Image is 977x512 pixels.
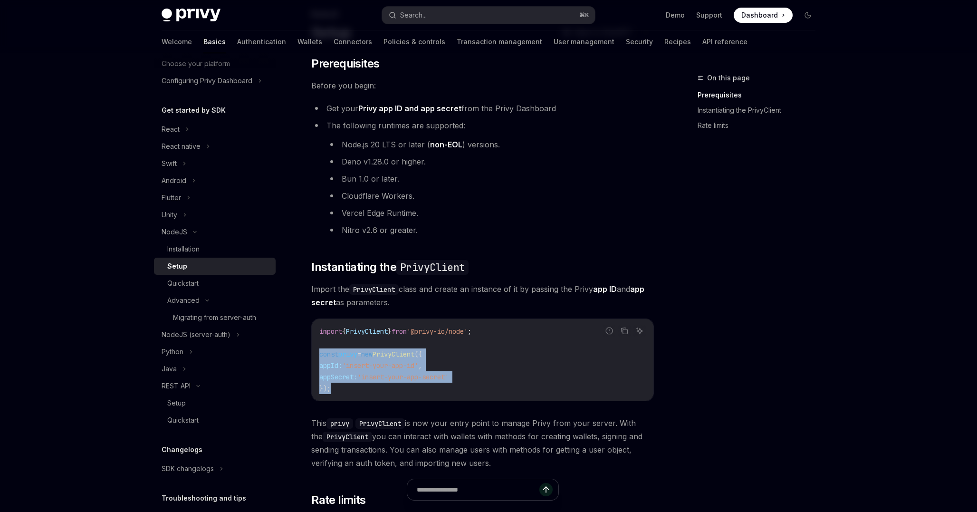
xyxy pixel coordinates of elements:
div: NodeJS [162,226,187,238]
a: Instantiating the PrivyClient [698,103,823,118]
div: Quickstart [167,415,199,426]
button: Ask AI [633,325,646,337]
button: Send message [539,483,553,496]
a: Recipes [664,30,691,53]
span: new [361,350,373,358]
a: Authentication [237,30,286,53]
button: Copy the contents from the code block [618,325,631,337]
div: Swift [162,158,177,169]
li: Get your from the Privy Dashboard [311,102,654,115]
button: Python [154,343,276,360]
a: Wallets [297,30,322,53]
div: Java [162,363,177,375]
a: non-EOL [430,140,462,150]
code: PrivyClient [349,284,399,295]
span: const [319,350,338,358]
span: '@privy-io/node' [407,327,468,336]
a: Dashboard [734,8,793,23]
a: Prerequisites [698,87,823,103]
span: appId: [319,361,342,370]
span: 'insert-your-app-secret' [357,373,449,381]
span: import [319,327,342,336]
a: Policies & controls [383,30,445,53]
button: Flutter [154,189,276,206]
div: Python [162,346,183,357]
li: Bun 1.0 or later. [326,172,654,185]
span: from [392,327,407,336]
a: Setup [154,395,276,412]
img: dark logo [162,9,220,22]
a: Quickstart [154,412,276,429]
span: } [388,327,392,336]
a: API reference [702,30,747,53]
span: ; [468,327,471,336]
span: }); [319,384,331,393]
div: Quickstart [167,278,199,289]
div: Installation [167,243,200,255]
span: Instantiating the [311,260,469,275]
li: Node.js 20 LTS or later ( ) versions. [326,138,654,151]
span: privy [338,350,357,358]
span: , [418,361,422,370]
span: 'insert-your-app-id' [342,361,418,370]
div: Setup [167,261,187,272]
input: Ask a question... [417,479,539,500]
div: Android [162,175,186,186]
span: { [342,327,346,336]
code: PrivyClient [396,260,469,275]
button: Report incorrect code [603,325,615,337]
div: SDK changelogs [162,463,214,474]
span: Prerequisites [311,56,379,71]
li: Deno v1.28.0 or higher. [326,155,654,168]
span: Before you begin: [311,79,654,92]
button: Toggle dark mode [800,8,815,23]
span: PrivyClient [346,327,388,336]
span: On this page [707,72,750,84]
a: Support [696,10,722,20]
a: Security [626,30,653,53]
code: PrivyClient [323,432,372,442]
a: Quickstart [154,275,276,292]
button: Search...⌘K [382,7,595,24]
button: SDK changelogs [154,460,276,477]
strong: app ID [593,284,617,294]
span: appSecret: [319,373,357,381]
li: The following runtimes are supported: [311,119,654,237]
a: Demo [666,10,685,20]
button: Swift [154,155,276,172]
button: React native [154,138,276,155]
span: ({ [414,350,422,358]
div: REST API [162,380,191,392]
div: Flutter [162,192,181,203]
div: Search... [400,10,427,21]
code: PrivyClient [355,418,405,429]
span: ⌘ K [579,11,589,19]
a: Transaction management [457,30,542,53]
span: = [357,350,361,358]
button: NodeJS [154,223,276,241]
a: Privy app ID and app secret [358,104,461,114]
div: NodeJS (server-auth) [162,329,230,340]
div: Advanced [167,295,200,306]
button: Configuring Privy Dashboard [154,72,276,89]
button: Unity [154,206,276,223]
h5: Changelogs [162,444,202,455]
a: Installation [154,241,276,258]
button: Android [154,172,276,189]
button: Java [154,360,276,377]
h5: Troubleshooting and tips [162,493,246,504]
button: Advanced [154,292,276,309]
button: NodeJS (server-auth) [154,326,276,343]
button: React [154,121,276,138]
span: Import the class and create an instance of it by passing the Privy and as parameters. [311,282,654,309]
code: privy [326,418,353,429]
a: Connectors [334,30,372,53]
a: Welcome [162,30,192,53]
div: Setup [167,397,186,409]
button: REST API [154,377,276,395]
li: Nitro v2.6 or greater. [326,223,654,237]
div: Configuring Privy Dashboard [162,75,252,87]
a: Basics [203,30,226,53]
span: This is now your entry point to manage Privy from your server. With the you can interact with wal... [311,416,654,470]
h5: Get started by SDK [162,105,226,116]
